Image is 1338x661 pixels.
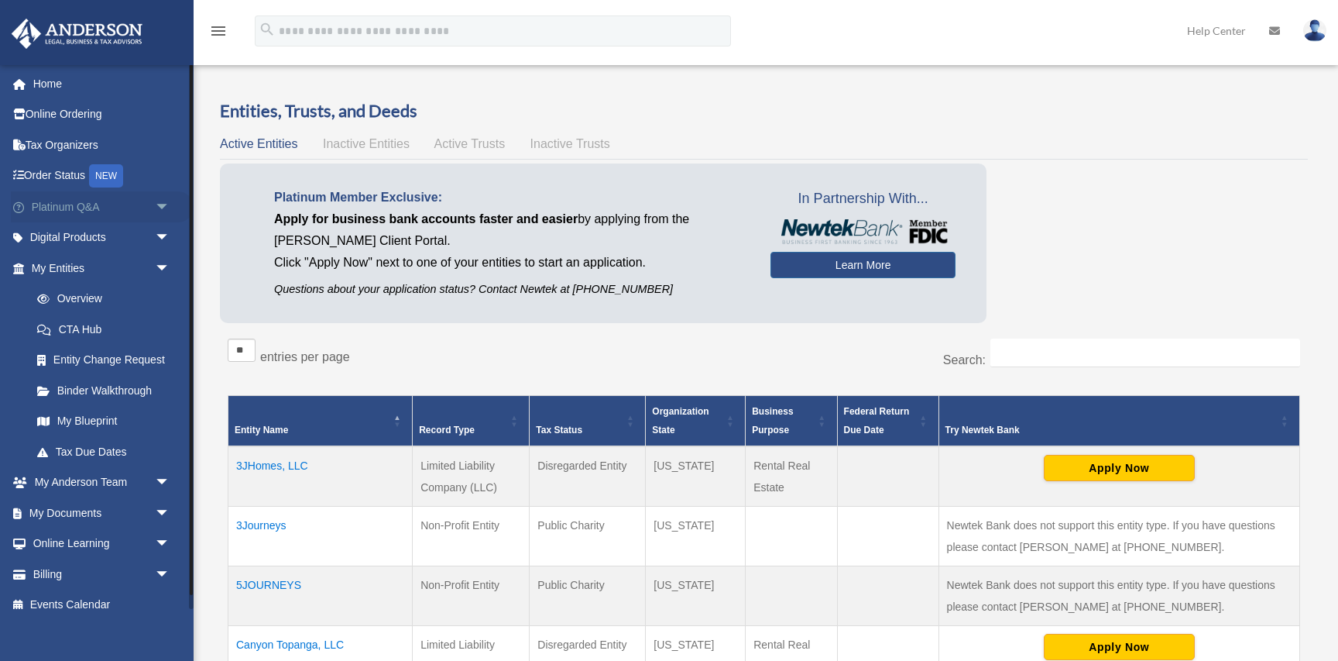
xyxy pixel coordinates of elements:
span: Inactive Trusts [530,137,610,150]
a: menu [209,27,228,40]
a: Entity Change Request [22,345,186,376]
td: [US_STATE] [646,566,746,626]
a: Digital Productsarrow_drop_down [11,222,194,253]
td: [US_STATE] [646,507,746,566]
img: User Pic [1303,19,1326,42]
td: Rental Real Estate [746,446,837,507]
span: arrow_drop_down [155,253,186,284]
td: Public Charity [530,507,646,566]
span: Tax Status [536,425,582,436]
td: Limited Liability Company (LLC) [413,446,530,507]
p: Questions about your application status? Contact Newtek at [PHONE_NUMBER] [274,280,747,299]
th: Entity Name: Activate to invert sorting [228,396,413,447]
button: Apply Now [1044,455,1195,481]
a: Overview [22,284,178,315]
i: search [259,21,276,38]
a: My Anderson Teamarrow_drop_down [11,467,194,498]
span: arrow_drop_down [155,222,186,254]
span: Record Type [419,425,475,436]
span: arrow_drop_down [155,191,186,223]
span: arrow_drop_down [155,497,186,529]
td: 3JHomes, LLC [228,446,413,507]
div: Try Newtek Bank [945,421,1276,439]
a: My Blueprint [22,406,186,437]
span: Inactive Entities [323,137,410,150]
a: Events Calendar [11,590,194,621]
td: [US_STATE] [646,446,746,507]
th: Federal Return Due Date: Activate to sort [837,396,938,447]
td: Newtek Bank does not support this entity type. If you have questions please contact [PERSON_NAME]... [938,566,1299,626]
label: entries per page [260,350,350,363]
a: Billingarrow_drop_down [11,559,194,590]
span: In Partnership With... [770,187,955,212]
p: by applying from the [PERSON_NAME] Client Portal. [274,208,747,252]
span: Entity Name [235,425,288,436]
td: 3Journeys [228,507,413,566]
th: Organization State: Activate to sort [646,396,746,447]
a: CTA Hub [22,314,186,345]
span: Active Entities [220,137,297,150]
th: Tax Status: Activate to sort [530,396,646,447]
a: Platinum Q&Aarrow_drop_down [11,191,194,222]
span: Business Purpose [752,406,793,436]
span: arrow_drop_down [155,559,186,590]
a: My Documentsarrow_drop_down [11,497,194,528]
img: NewtekBankLogoSM.png [778,219,948,244]
div: NEW [89,164,123,188]
span: Apply for business bank accounts faster and easier [274,212,578,225]
a: Learn More [770,252,955,278]
a: Tax Due Dates [22,436,186,467]
td: Non-Profit Entity [413,507,530,566]
a: Order StatusNEW [11,160,194,192]
h3: Entities, Trusts, and Deeds [220,99,1308,123]
span: Organization State [652,406,708,436]
label: Search: [943,353,986,367]
img: Anderson Advisors Platinum Portal [7,19,147,49]
a: Binder Walkthrough [22,375,186,406]
a: Online Ordering [11,99,194,130]
th: Record Type: Activate to sort [413,396,530,447]
td: Non-Profit Entity [413,566,530,626]
span: Active Trusts [434,137,506,150]
p: Click "Apply Now" next to one of your entities to start an application. [274,252,747,274]
td: Newtek Bank does not support this entity type. If you have questions please contact [PERSON_NAME]... [938,507,1299,566]
a: Online Learningarrow_drop_down [11,528,194,559]
th: Try Newtek Bank : Activate to sort [938,396,1299,447]
a: Home [11,68,194,99]
td: 5JOURNEYS [228,566,413,626]
i: menu [209,22,228,40]
p: Platinum Member Exclusive: [274,187,747,208]
span: arrow_drop_down [155,467,186,499]
button: Apply Now [1044,634,1195,660]
a: Tax Organizers [11,129,194,160]
span: Federal Return Due Date [844,406,910,436]
th: Business Purpose: Activate to sort [746,396,837,447]
td: Disregarded Entity [530,446,646,507]
span: arrow_drop_down [155,528,186,560]
a: My Entitiesarrow_drop_down [11,253,186,284]
td: Public Charity [530,566,646,626]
